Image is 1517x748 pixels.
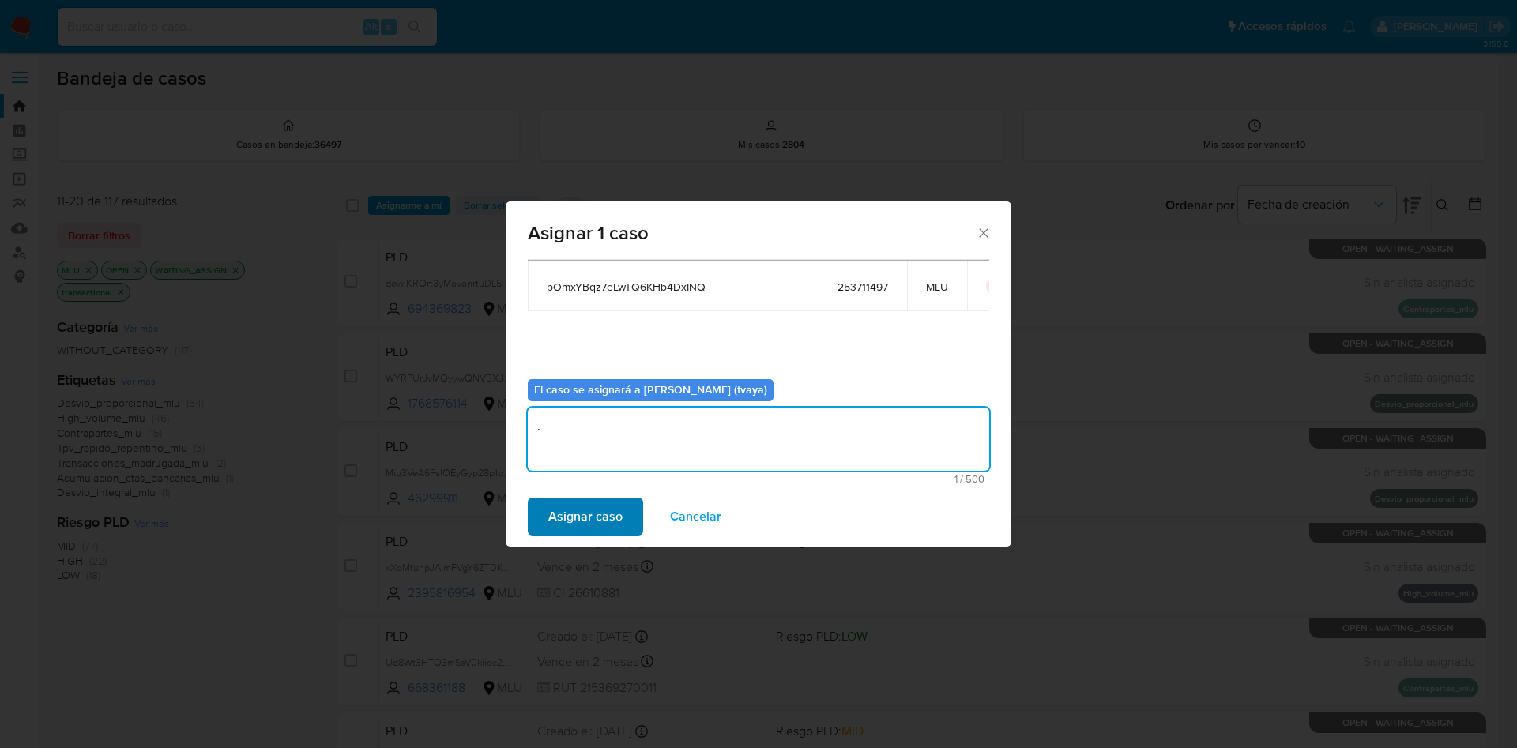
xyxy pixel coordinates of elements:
span: Máximo 500 caracteres [533,474,984,484]
b: El caso se asignará a [PERSON_NAME] (tvaya) [534,382,767,397]
span: Asignar caso [548,499,623,534]
span: Cancelar [670,499,721,534]
span: pOmxYBqz7eLwTQ6KHb4DxINQ [547,280,706,294]
button: Asignar caso [528,498,643,536]
div: assign-modal [506,201,1011,547]
button: Cerrar ventana [976,225,990,239]
textarea: . [528,408,989,471]
span: MLU [926,280,948,294]
span: 253711497 [838,280,888,294]
button: Cancelar [649,498,742,536]
span: Asignar 1 caso [528,224,976,242]
button: icon-button [986,276,1005,295]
